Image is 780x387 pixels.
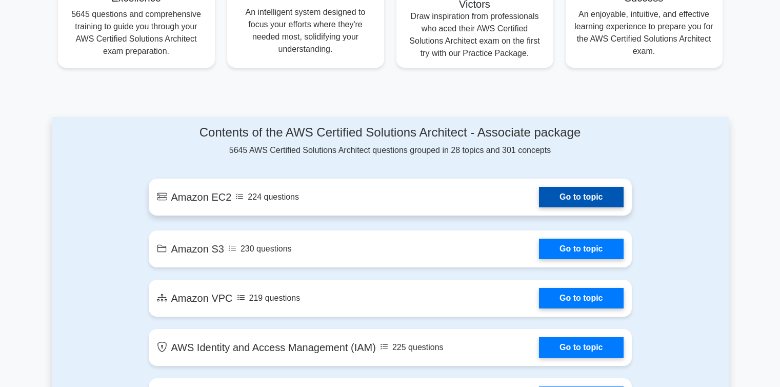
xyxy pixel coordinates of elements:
[149,125,632,140] h4: Contents of the AWS Certified Solutions Architect - Associate package
[574,8,714,57] p: An enjoyable, intuitive, and effective learning experience to prepare you for the AWS Certified S...
[539,187,623,207] a: Go to topic
[235,6,376,55] p: An intelligent system designed to focus your efforts where they're needed most, solidifying your ...
[66,8,207,57] p: 5645 questions and comprehensive training to guide you through your AWS Certified Solutions Archi...
[539,288,623,308] a: Go to topic
[539,239,623,259] a: Go to topic
[405,10,545,60] p: Draw inspiration from professionals who aced their AWS Certified Solutions Architect exam on the ...
[539,337,623,358] a: Go to topic
[149,125,632,157] div: 5645 AWS Certified Solutions Architect questions grouped in 28 topics and 301 concepts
